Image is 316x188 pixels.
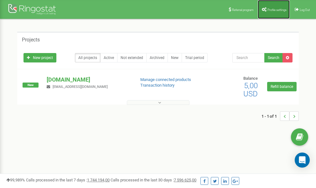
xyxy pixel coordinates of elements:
[23,83,39,88] span: New
[47,76,130,84] p: [DOMAIN_NAME]
[117,53,147,62] a: Not extended
[87,178,110,182] u: 1 744 194,00
[140,83,174,88] a: Transaction history
[53,85,108,89] span: [EMAIL_ADDRESS][DOMAIN_NAME]
[243,81,258,98] span: 5,00 USD
[146,53,168,62] a: Archived
[182,53,208,62] a: Trial period
[168,53,182,62] a: New
[232,8,254,12] span: Referral program
[22,37,40,43] h5: Projects
[243,76,258,81] span: Balance
[6,178,25,182] span: 99,989%
[26,178,110,182] span: Calls processed in the last 7 days :
[174,178,196,182] u: 7 596 625,00
[111,178,196,182] span: Calls processed in the last 30 days :
[23,53,56,62] a: New project
[300,8,310,12] span: Log Out
[262,105,299,127] nav: ...
[140,77,191,82] a: Manage connected products
[267,8,287,12] span: Profile settings
[262,111,280,121] span: 1 - 1 of 1
[75,53,101,62] a: All projects
[100,53,117,62] a: Active
[295,153,310,168] div: Open Intercom Messenger
[267,82,297,91] a: Refill balance
[232,53,265,62] input: Search
[264,53,283,62] button: Search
